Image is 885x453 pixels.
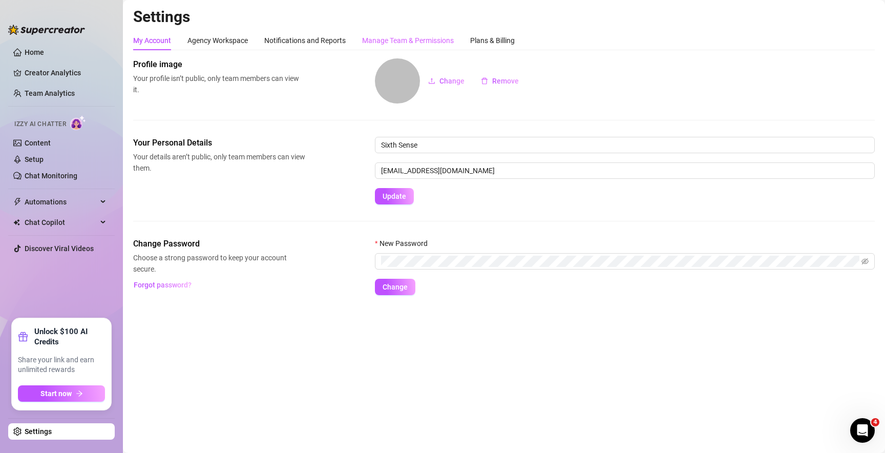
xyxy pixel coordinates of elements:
[25,244,94,253] a: Discover Viral Videos
[14,119,66,129] span: Izzy AI Chatter
[8,25,85,35] img: logo-BBDzfeDw.svg
[375,137,875,153] input: Enter name
[13,198,22,206] span: thunderbolt
[473,73,527,89] button: Remove
[25,139,51,147] a: Content
[18,385,105,402] button: Start nowarrow-right
[25,89,75,97] a: Team Analytics
[40,389,72,398] span: Start now
[850,418,875,443] iframe: Intercom live chat
[133,137,305,149] span: Your Personal Details
[134,281,192,289] span: Forgot password?
[383,283,408,291] span: Change
[25,65,107,81] a: Creator Analytics
[481,77,488,85] span: delete
[381,256,859,267] input: New Password
[25,172,77,180] a: Chat Monitoring
[25,155,44,163] a: Setup
[428,77,435,85] span: upload
[76,390,83,397] span: arrow-right
[133,35,171,46] div: My Account
[871,418,879,426] span: 4
[439,77,465,85] span: Change
[133,7,875,27] h2: Settings
[375,162,875,179] input: Enter new email
[375,279,415,295] button: Change
[133,151,305,174] span: Your details aren’t public, only team members can view them.
[25,48,44,56] a: Home
[13,219,20,226] img: Chat Copilot
[264,35,346,46] div: Notifications and Reports
[70,115,86,130] img: AI Chatter
[861,258,869,265] span: eye-invisible
[492,77,519,85] span: Remove
[383,192,406,200] span: Update
[133,58,305,71] span: Profile image
[133,252,305,275] span: Choose a strong password to keep your account secure.
[133,238,305,250] span: Change Password
[18,355,105,375] span: Share your link and earn unlimited rewards
[34,326,105,347] strong: Unlock $100 AI Credits
[25,194,97,210] span: Automations
[18,332,28,342] span: gift
[25,214,97,231] span: Chat Copilot
[420,73,473,89] button: Change
[25,427,52,436] a: Settings
[133,277,192,293] button: Forgot password?
[187,35,248,46] div: Agency Workspace
[375,238,434,249] label: New Password
[375,188,414,204] button: Update
[470,35,515,46] div: Plans & Billing
[133,73,305,95] span: Your profile isn’t public, only team members can view it.
[362,35,454,46] div: Manage Team & Permissions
